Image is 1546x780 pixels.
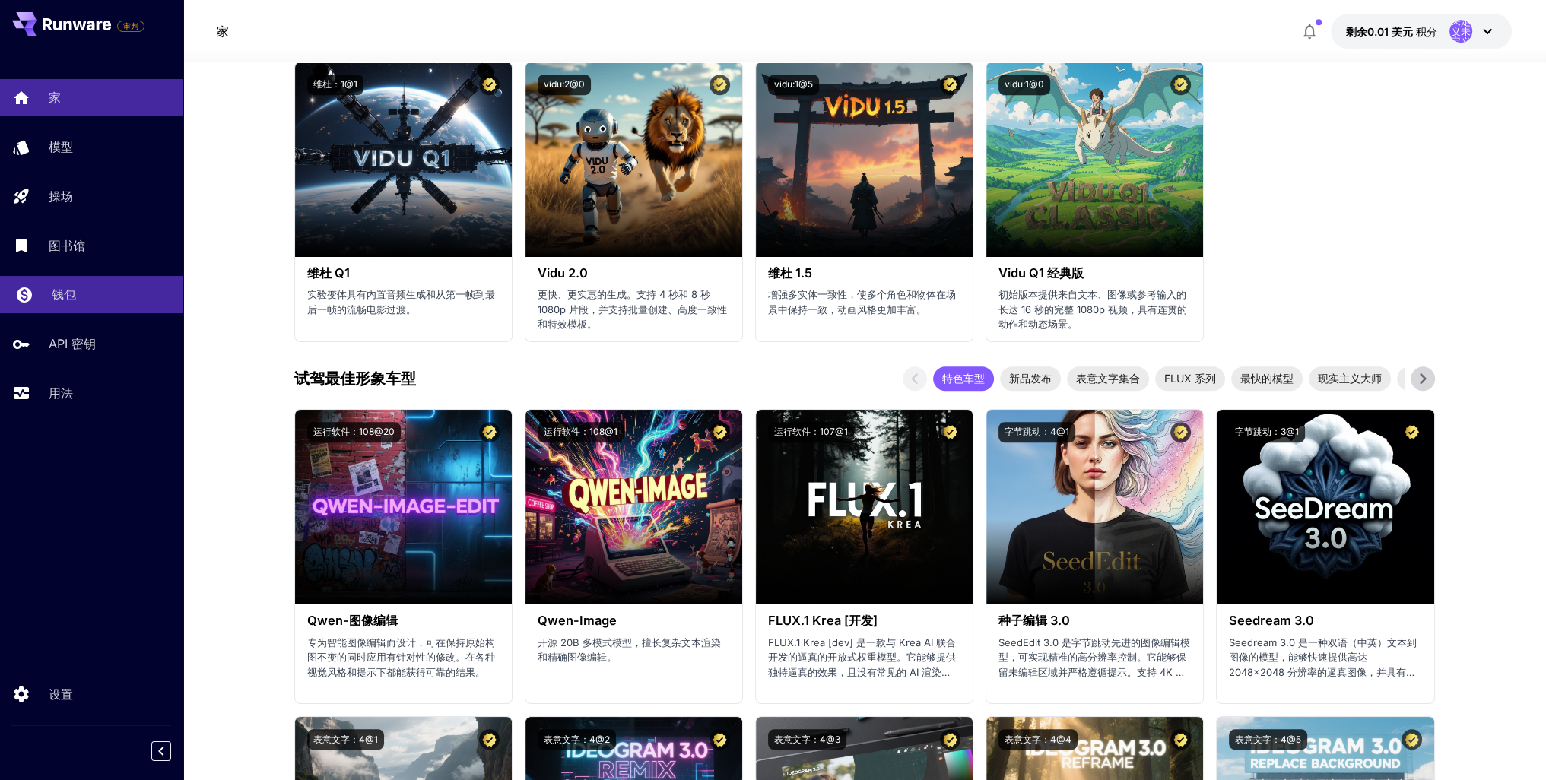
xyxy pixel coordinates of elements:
button: 运行软件：107@1 [768,422,854,442]
font: 专为智能图像编辑而设计，可在保持原始构图不变的同时应用有针对性的修改。在各种视觉风格和提示下都能获得可靠的结果。 [307,636,495,678]
img: 替代 [525,410,742,604]
button: 表意文字：4@1 [307,729,384,750]
font: 表意文字：4@5 [1235,734,1301,745]
button: 认证模型——经过审查，具有最佳性能，并包含商业许可证。 [1402,422,1422,442]
font: 表意文字：4@1 [313,734,378,745]
button: 表意文字：4@2 [538,729,616,750]
div: 表意文字集合 [1067,366,1149,391]
img: 替代 [756,410,973,604]
button: 认证模型——经过审查，具有最佳性能，并包含商业许可证。 [940,422,960,442]
font: 表意文字：4@3 [774,734,840,745]
button: 维杜：1@1 [307,75,363,95]
div: 现实主义大师 [1309,366,1391,391]
font: 试驾最佳形象车型 [294,369,416,388]
button: -0.0053美元未定义未定义 [1331,14,1512,49]
font: 审判 [123,21,138,30]
font: 用法 [49,385,73,401]
font: 积分 [1416,25,1437,38]
font: 开源 20B 多模式模型，擅长复杂文本渲染和精确图像编辑。 [538,636,721,664]
nav: 面包屑 [217,22,229,40]
font: Vidu Q1 经典版 [998,265,1084,281]
font: 现实主义大师 [1318,372,1382,385]
font: Seedream 3.0 [1229,613,1314,628]
button: vidu:1@0 [998,75,1050,95]
button: 认证模型——经过审查，具有最佳性能，并包含商业许可证。 [940,729,960,750]
div: 最快的模型 [1231,366,1303,391]
font: SeedEdit 3.0 是字节跳动先进的图像编辑模型，可实现精准的高分辨率控制。它能够保留未编辑区域并严格遵循提示。支持 4K 输出，并在 15 秒内生成结果。 [998,636,1190,693]
font: 维杜 Q1 [307,265,350,281]
font: 操场 [49,189,73,204]
button: 字节跳动：3@1 [1229,422,1305,442]
font: 初始版本提供来自文本、图像或参考输入的长达 16 秒的完整 1080p 视频，具有连贯的动作和动态场景。 [998,288,1187,330]
font: vidu:2@0 [544,78,585,90]
font: Seedream 3.0 是一种双语（中英）文本到图像的模型，能够快速提供高达 2048×2048 分辨率的逼真图像，并具有业界领先的文本渲染和布局精度 [1229,636,1417,693]
font: 家 [217,24,229,39]
font: 特色车型 [942,372,985,385]
button: 认证模型——经过审查，具有最佳性能，并包含商业许可证。 [1170,422,1191,442]
button: 认证模型——经过审查，具有最佳性能，并包含商业许可证。 [940,75,960,95]
button: 表意文字：4@5 [1229,729,1307,750]
button: 表意文字：4@4 [998,729,1078,750]
button: 认证模型——经过审查，具有最佳性能，并包含商业许可证。 [710,75,730,95]
img: 替代 [295,410,512,604]
font: 维杜 1.5 [768,265,812,281]
font: 未定义未定义 [1451,15,1471,47]
font: FLUX 系列 [1164,372,1216,385]
font: 运行软件：108@20 [313,426,395,437]
font: 增强多实体一致性，使多个角色和物体在场景中保持一致，动画风格更加丰富。 [768,288,956,315]
img: 替代 [986,410,1203,604]
font: FLUX.1 Krea [开发] [768,613,878,628]
button: 认证模型——经过审查，具有最佳性能，并包含商业许可证。 [479,422,500,442]
button: 运行软件：108@1 [538,422,624,442]
button: 认证模型——经过审查，具有最佳性能，并包含商业许可证。 [479,729,500,750]
font: Qwen-Image [538,613,617,628]
font: 字节跳动：3@1 [1235,426,1299,437]
button: 认证模型——经过审查，具有最佳性能，并包含商业许可证。 [710,729,730,750]
font: 剩余0.01 美元 [1346,25,1413,38]
font: 模型 [49,139,73,154]
button: vidu:2@0 [538,75,591,95]
button: 认证模型——经过审查，具有最佳性能，并包含商业许可证。 [479,75,500,95]
div: FLUX 系列 [1155,366,1225,391]
font: 更快、更实惠的生成。支持 4 秒和 8 秒 1080p 片段，并支持批量创建、高度一致性和特效模板。 [538,288,727,330]
div: 折叠侧边栏 [163,737,183,765]
button: 认证模型——经过审查，具有最佳性能，并包含商业许可证。 [1170,729,1191,750]
img: 替代 [756,62,973,257]
button: 运行软件：108@20 [307,422,401,442]
div: 新品发布 [1000,366,1061,391]
font: 图书馆 [49,238,85,253]
img: 替代 [295,62,512,257]
font: 运行软件：108@1 [544,426,617,437]
font: 实验变体具有内置音频生成和从第一帧到最后一帧的流畅电影过渡。 [307,288,495,315]
button: 表意文字：4@3 [768,729,846,750]
font: 新品发布 [1009,372,1052,385]
a: 家 [217,22,229,40]
font: 种子编辑 3.0 [998,613,1070,628]
div: -0.0053美元 [1346,24,1437,40]
font: 最快的模型 [1240,372,1294,385]
div: 特色车型 [933,366,994,391]
button: 折叠侧边栏 [151,741,171,761]
font: Vidu 2.0 [538,265,588,281]
font: 家 [49,90,61,105]
font: 运行软件：107@1 [774,426,848,437]
button: 认证模型——经过审查，具有最佳性能，并包含商业许可证。 [1170,75,1191,95]
font: vidu:1@5 [774,78,813,90]
font: 设置 [49,686,73,702]
font: Qwen-图像编辑 [307,613,398,628]
font: 钱包 [52,287,76,302]
font: 字节跳动：4@1 [1005,426,1069,437]
img: 替代 [525,62,742,257]
button: vidu:1@5 [768,75,819,95]
font: 表意文字：4@2 [544,734,610,745]
span: 添加您的支付卡以启用完整的平台功能。 [117,17,144,35]
button: 字节跳动：4@1 [998,422,1075,442]
font: API 密钥 [49,336,96,351]
button: 认证模型——经过审查，具有最佳性能，并包含商业许可证。 [710,422,730,442]
button: 认证模型——经过审查，具有最佳性能，并包含商业许可证。 [1402,729,1422,750]
font: vidu:1@0 [1005,78,1044,90]
font: FLUX.1 Krea [dev] 是一款与 Krea AI 联合开发的逼真的开放式权重模型。它能够提供独特逼真的效果，且没有常见的 AI 渲染感，是自定义生成的坚实基础。 [768,636,956,693]
img: 替代 [986,62,1203,257]
font: 表意文字集合 [1076,372,1140,385]
font: 维杜：1@1 [313,78,357,90]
